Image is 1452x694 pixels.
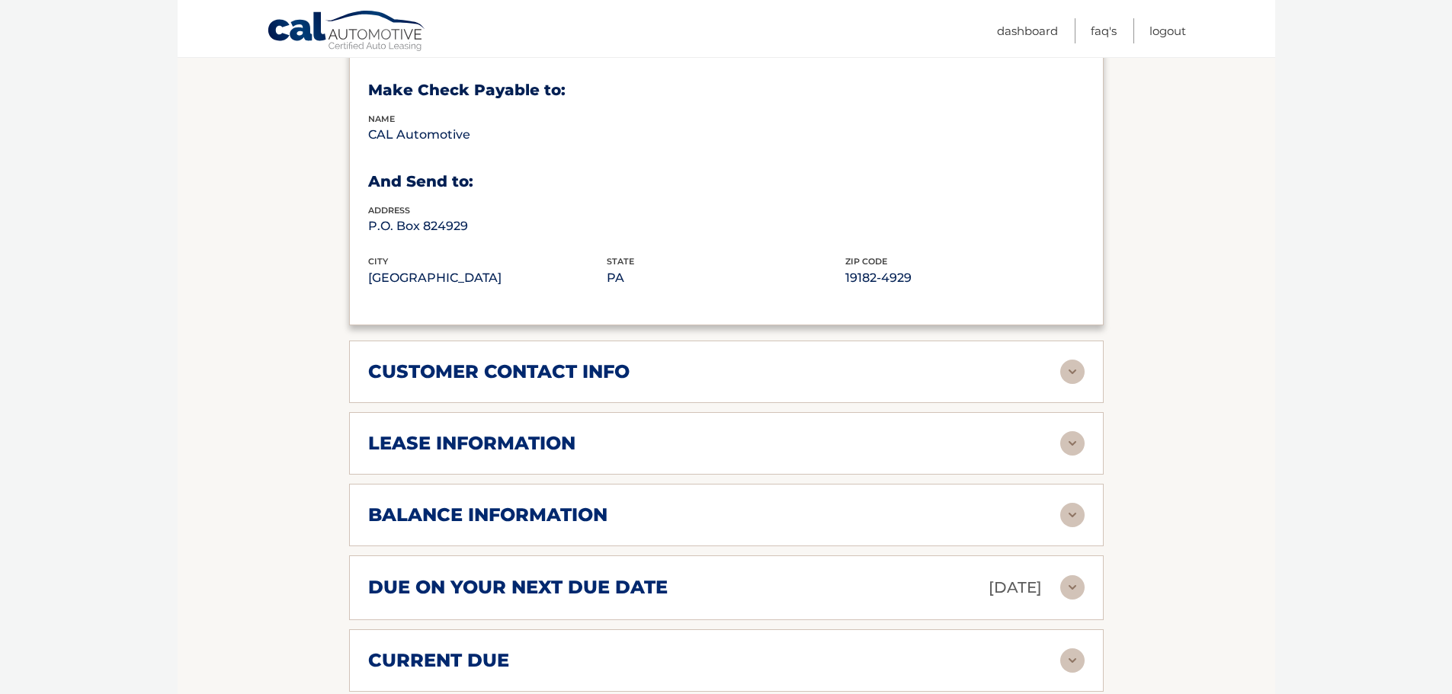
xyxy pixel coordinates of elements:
img: accordion-rest.svg [1060,431,1085,456]
a: FAQ's [1091,18,1117,43]
h2: current due [368,649,509,672]
p: [DATE] [989,574,1042,601]
img: accordion-rest.svg [1060,360,1085,384]
img: accordion-rest.svg [1060,575,1085,600]
p: P.O. Box 824929 [368,216,607,237]
span: state [607,256,634,267]
span: name [368,114,395,124]
h2: lease information [368,432,575,455]
span: zip code [845,256,887,267]
a: Logout [1149,18,1186,43]
p: 19182-4929 [845,267,1084,289]
h3: Make Check Payable to: [368,81,1085,100]
h3: And Send to: [368,172,1085,191]
h2: due on your next due date [368,576,668,599]
h2: customer contact info [368,360,630,383]
img: accordion-rest.svg [1060,503,1085,527]
img: accordion-rest.svg [1060,648,1085,673]
a: Cal Automotive [267,10,427,54]
h2: balance information [368,504,607,526]
p: PA [607,267,845,289]
span: city [368,256,388,267]
p: CAL Automotive [368,124,607,146]
a: Dashboard [997,18,1058,43]
span: address [368,205,410,216]
p: [GEOGRAPHIC_DATA] [368,267,607,289]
